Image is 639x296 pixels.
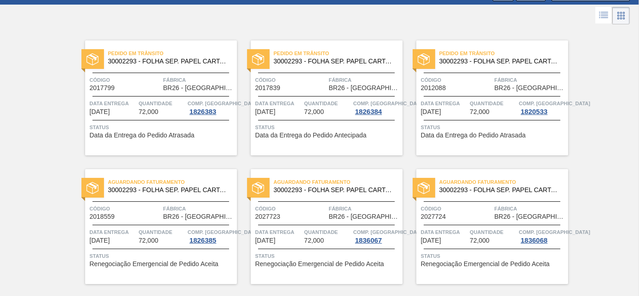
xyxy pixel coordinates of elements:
[304,99,351,108] span: Quantidade
[90,99,137,108] span: Data entrega
[421,99,468,108] span: Data entrega
[138,237,158,244] span: 72,000
[90,261,219,268] span: Renegociação Emergencial de Pedido Aceita
[86,182,98,194] img: status
[274,58,395,65] span: 30002293 - FOLHA SEP. PAPEL CARTAO 1200x1000M 350g
[495,85,566,91] span: BR26 - Uberlândia
[421,204,492,213] span: Código
[108,58,230,65] span: 30002293 - FOLHA SEP. PAPEL CARTAO 1200x1000M 350g
[519,99,566,115] a: Comp. [GEOGRAPHIC_DATA]1820533
[255,75,327,85] span: Código
[495,204,566,213] span: Fábrica
[421,237,441,244] span: 24/10/2025
[255,204,327,213] span: Código
[71,40,237,155] a: statusPedido em Trânsito30002293 - FOLHA SEP. PAPEL CARTAO 1200x1000M 350gCódigo2017799FábricaBR2...
[138,228,185,237] span: Quantidade
[403,40,568,155] a: statusPedido em Trânsito30002293 - FOLHA SEP. PAPEL CARTAO 1200x1000M 350gCódigo2012088FábricaBR2...
[188,228,259,237] span: Comp. Carga
[421,75,492,85] span: Código
[90,85,115,91] span: 2017799
[163,85,235,91] span: BR26 - Uberlândia
[237,169,403,284] a: statusAguardando Faturamento30002293 - FOLHA SEP. PAPEL CARTAO 1200x1000M 350gCódigo2027723Fábric...
[108,177,237,187] span: Aguardando Faturamento
[90,204,161,213] span: Código
[421,261,550,268] span: Renegociação Emergencial de Pedido Aceita
[421,85,446,91] span: 2012088
[612,7,630,24] div: Visão em Cards
[329,75,400,85] span: Fábrica
[90,213,115,220] span: 2018559
[353,237,384,244] div: 1836067
[353,228,400,244] a: Comp. [GEOGRAPHIC_DATA]1836067
[421,108,441,115] span: 06/10/2025
[418,182,430,194] img: status
[274,177,403,187] span: Aguardando Faturamento
[90,75,161,85] span: Código
[421,228,468,237] span: Data entrega
[138,99,185,108] span: Quantidade
[255,99,302,108] span: Data entrega
[138,108,158,115] span: 72,000
[163,213,235,220] span: BR26 - Uberlândia
[304,108,324,115] span: 72,000
[304,228,351,237] span: Quantidade
[188,99,259,108] span: Comp. Carga
[274,49,403,58] span: Pedido em Trânsito
[353,228,425,237] span: Comp. Carga
[188,99,235,115] a: Comp. [GEOGRAPHIC_DATA]1826383
[470,108,489,115] span: 72,000
[237,40,403,155] a: statusPedido em Trânsito30002293 - FOLHA SEP. PAPEL CARTAO 1200x1000M 350gCódigo2017839FábricaBR2...
[163,75,235,85] span: Fábrica
[519,99,590,108] span: Comp. Carga
[519,228,590,237] span: Comp. Carga
[108,187,230,194] span: 30002293 - FOLHA SEP. PAPEL CARTAO 1200x1000M 350g
[252,182,264,194] img: status
[439,58,561,65] span: 30002293 - FOLHA SEP. PAPEL CARTAO 1200x1000M 350g
[255,108,276,115] span: 03/10/2025
[495,75,566,85] span: Fábrica
[255,251,400,261] span: Status
[439,49,568,58] span: Pedido em Trânsito
[519,228,566,244] a: Comp. [GEOGRAPHIC_DATA]1836068
[255,123,400,132] span: Status
[353,108,384,115] div: 1826384
[90,132,195,139] span: Data da Entrega do Pedido Atrasada
[274,187,395,194] span: 30002293 - FOLHA SEP. PAPEL CARTAO 1200x1000M 350g
[255,213,281,220] span: 2027723
[71,169,237,284] a: statusAguardando Faturamento30002293 - FOLHA SEP. PAPEL CARTAO 1200x1000M 350gCódigo2018559Fábric...
[255,228,302,237] span: Data entrega
[470,228,517,237] span: Quantidade
[470,237,489,244] span: 72,000
[255,237,276,244] span: 20/10/2025
[439,177,568,187] span: Aguardando Faturamento
[353,99,425,108] span: Comp. Carga
[304,237,324,244] span: 72,000
[418,53,430,65] img: status
[439,187,561,194] span: 30002293 - FOLHA SEP. PAPEL CARTAO 1200x1000M 350g
[329,204,400,213] span: Fábrica
[90,228,137,237] span: Data entrega
[495,213,566,220] span: BR26 - Uberlândia
[421,132,526,139] span: Data da Entrega do Pedido Atrasada
[255,132,367,139] span: Data da Entrega do Pedido Antecipada
[188,108,218,115] div: 1826383
[252,53,264,65] img: status
[470,99,517,108] span: Quantidade
[188,228,235,244] a: Comp. [GEOGRAPHIC_DATA]1826385
[595,7,612,24] div: Visão em Lista
[163,204,235,213] span: Fábrica
[108,49,237,58] span: Pedido em Trânsito
[90,108,110,115] span: 01/10/2025
[403,169,568,284] a: statusAguardando Faturamento30002293 - FOLHA SEP. PAPEL CARTAO 1200x1000M 350gCódigo2027724Fábric...
[188,237,218,244] div: 1826385
[329,213,400,220] span: BR26 - Uberlândia
[255,261,384,268] span: Renegociação Emergencial de Pedido Aceita
[90,123,235,132] span: Status
[353,99,400,115] a: Comp. [GEOGRAPHIC_DATA]1826384
[421,123,566,132] span: Status
[90,251,235,261] span: Status
[519,237,549,244] div: 1836068
[421,251,566,261] span: Status
[255,85,281,91] span: 2017839
[90,237,110,244] span: 12/10/2025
